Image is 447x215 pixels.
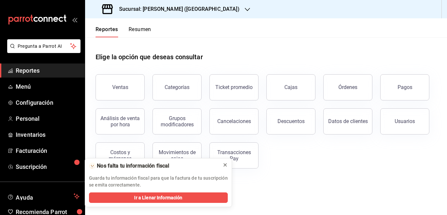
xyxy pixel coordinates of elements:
button: Órdenes [323,74,372,100]
button: Movimientos de cajas [152,142,202,169]
button: Ticket promedio [209,74,259,100]
div: Datos de clientes [328,118,368,124]
button: Pregunta a Parrot AI [7,39,80,53]
span: Suscripción [16,162,80,171]
button: Datos de clientes [323,108,372,134]
span: Pregunta a Parrot AI [18,43,70,50]
div: Movimientos de cajas [157,149,197,162]
div: 🫥 Nos falta tu información fiscal [89,162,217,170]
button: open_drawer_menu [72,17,77,22]
button: Ir a Llenar Información [89,192,228,203]
button: Usuarios [380,108,429,134]
span: Ayuda [16,192,71,200]
button: Costos y márgenes [96,142,145,169]
div: Órdenes [338,84,357,90]
button: Cajas [266,74,315,100]
button: Reportes [96,26,118,37]
div: Costos y márgenes [100,149,140,162]
span: Inventarios [16,130,80,139]
div: Transacciones Pay [214,149,254,162]
button: Resumen [129,26,151,37]
div: Pagos [398,84,412,90]
div: navigation tabs [96,26,151,37]
span: Configuración [16,98,80,107]
div: Análisis de venta por hora [100,115,140,128]
div: Ventas [112,84,128,90]
div: Ticket promedio [215,84,253,90]
span: Menú [16,82,80,91]
a: Pregunta a Parrot AI [5,47,80,54]
button: Análisis de venta por hora [96,108,145,134]
h3: Sucursal: [PERSON_NAME] ([GEOGRAPHIC_DATA]) [114,5,240,13]
div: Usuarios [395,118,415,124]
button: Grupos modificadores [152,108,202,134]
div: Descuentos [277,118,305,124]
span: Reportes [16,66,80,75]
div: Grupos modificadores [157,115,197,128]
button: Descuentos [266,108,315,134]
p: Guarda tu información fiscal para que la factura de tu suscripción se emita correctamente. [89,175,228,188]
div: Categorías [165,84,189,90]
div: Cajas [284,84,297,90]
span: Personal [16,114,80,123]
button: Categorías [152,74,202,100]
button: Ventas [96,74,145,100]
button: Cancelaciones [209,108,259,134]
span: Ir a Llenar Información [134,194,182,201]
div: Cancelaciones [217,118,251,124]
h1: Elige la opción que deseas consultar [96,52,203,62]
button: Transacciones Pay [209,142,259,169]
button: Pagos [380,74,429,100]
span: Facturación [16,146,80,155]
